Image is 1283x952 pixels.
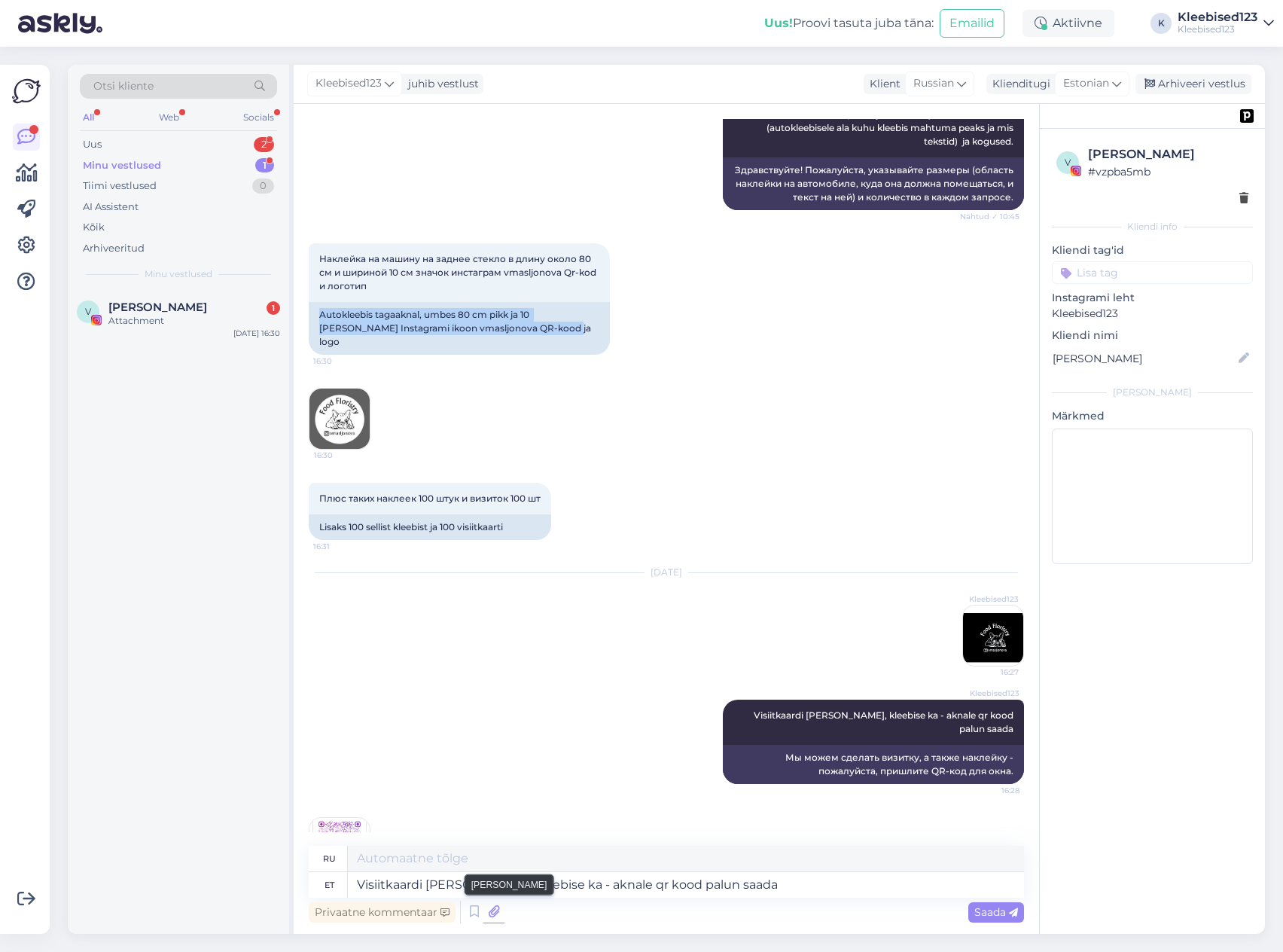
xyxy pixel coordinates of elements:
[471,877,547,891] small: [PERSON_NAME]
[313,355,370,367] span: 16:30
[1022,10,1114,37] div: Aktiivne
[1178,23,1257,35] div: Kleebised123
[240,108,277,127] div: Socials
[319,493,541,504] span: Плюс таких наклеек 100 штук и визиток 100 шт
[83,220,105,235] div: Kõik
[319,253,599,291] span: Наклейка на машину на заднее стекло в длину около 80 см и шириной 10 см значок инстаграм vmasljon...
[108,301,207,314] span: Valeria
[156,108,182,127] div: Web
[252,178,274,194] div: 0
[12,77,41,105] img: Askly Logo
[1053,350,1236,367] input: Lisa nimi
[766,108,1016,147] span: Tere! Ole hea pane igale soovile juurde ka mõõdud (autokleebisele ala kuhu kleebis mahtuma peaks ...
[315,75,382,92] span: Kleebised123
[313,541,370,552] span: 16:31
[83,241,145,256] div: Arhiveeritud
[864,76,901,92] div: Klient
[764,14,934,32] div: Proovi tasuta juba täna:
[1052,261,1253,284] input: Lisa tag
[93,78,154,94] span: Otsi kliente
[1088,145,1248,163] div: [PERSON_NAME]
[254,137,274,152] div: 2
[1052,386,1253,399] div: [PERSON_NAME]
[913,75,954,92] span: Russian
[974,905,1018,919] span: Saada
[108,314,280,328] div: Attachment
[1150,13,1172,34] div: K
[309,566,1024,579] div: [DATE]
[325,872,334,898] div: et
[1135,74,1251,94] div: Arhiveeri vestlus
[963,688,1019,699] span: Kleebised123
[1052,220,1253,233] div: Kliendi info
[309,514,551,540] div: Lisaks 100 sellist kleebist ja 100 visiitkaarti
[1088,163,1248,180] div: # vzpba5mb
[83,137,102,152] div: Uus
[963,785,1019,796] span: 16:28
[309,818,370,878] img: Attachment
[1052,306,1253,322] p: Kleebised123
[1178,11,1274,35] a: Kleebised123Kleebised123
[1052,290,1253,306] p: Instagrami leht
[940,9,1004,38] button: Emailid
[83,200,139,215] div: AI Assistent
[309,389,370,449] img: Attachment
[83,178,157,194] div: Tiimi vestlused
[1052,408,1253,424] p: Märkmed
[80,108,97,127] div: All
[1065,157,1071,168] span: v
[1052,243,1253,258] p: Kliendi tag'id
[145,267,212,281] span: Minu vestlused
[1178,11,1257,23] div: Kleebised123
[267,301,280,315] div: 1
[754,709,1016,734] span: Visiitkaardi [PERSON_NAME], kleebise ka - aknale qr kood palun saada
[764,16,793,30] b: Uus!
[723,745,1024,784] div: Мы можем сделать визитку, а также наклейку - пожалуйста, пришлите QR-код для окна.
[323,846,336,871] div: ru
[962,593,1019,605] span: Kleebised123
[960,211,1019,222] span: Nähtud ✓ 10:45
[309,302,610,355] div: Autokleebis tagaaknal, umbes 80 cm pikk ja 10 [PERSON_NAME] Instagrami ikoon vmasljonova QR-kood ...
[402,76,479,92] div: juhib vestlust
[723,157,1024,210] div: Здравствуйте! Пожалуйста, указывайте размеры (область наклейки на автомобиле, куда она должна пом...
[83,158,161,173] div: Minu vestlused
[309,902,456,923] div: Privaatne kommentaar
[314,450,370,461] span: 16:30
[962,667,1019,678] span: 16:27
[1052,328,1253,343] p: Kliendi nimi
[85,306,91,317] span: V
[1240,109,1254,123] img: pd
[986,76,1050,92] div: Klienditugi
[963,606,1023,666] img: Attachment
[233,328,280,339] div: [DATE] 16:30
[1063,75,1109,92] span: Estonian
[255,158,274,173] div: 1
